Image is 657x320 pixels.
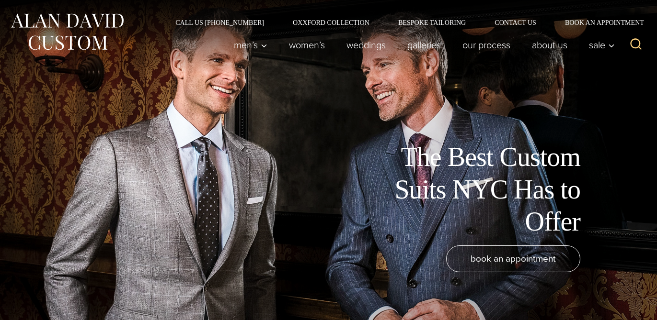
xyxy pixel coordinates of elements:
a: Book an Appointment [551,19,647,26]
a: Oxxford Collection [278,19,384,26]
a: Galleries [397,35,452,55]
a: book an appointment [446,245,580,272]
a: Contact Us [480,19,551,26]
button: View Search Form [624,33,647,56]
span: Sale [589,40,615,50]
img: Alan David Custom [10,11,125,53]
span: Men’s [234,40,267,50]
a: weddings [336,35,397,55]
nav: Primary Navigation [223,35,620,55]
a: Our Process [452,35,521,55]
nav: Secondary Navigation [161,19,647,26]
a: Call Us [PHONE_NUMBER] [161,19,278,26]
h1: The Best Custom Suits NYC Has to Offer [365,141,580,238]
a: Bespoke Tailoring [384,19,480,26]
a: Women’s [278,35,336,55]
a: About Us [521,35,578,55]
span: book an appointment [471,252,556,265]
